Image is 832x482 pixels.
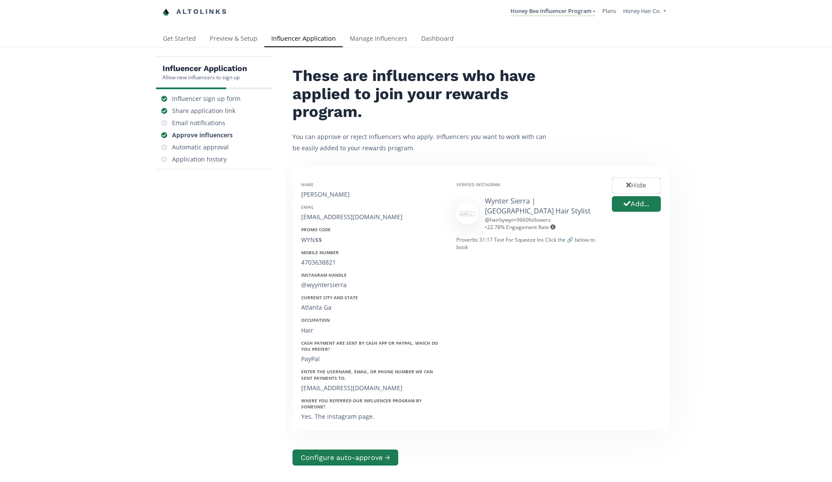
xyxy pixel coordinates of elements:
button: Configure auto-approve → [292,450,398,466]
button: Add... [612,196,661,212]
strong: Enter the username, email, or phone number we can sent payments to. [301,369,433,381]
div: PayPal [301,355,443,363]
span: Honey Hair Co. [623,7,661,15]
div: Email [301,204,443,210]
h5: Influencer Application [162,63,247,74]
strong: Where you referred our influencer program by someone? [301,398,422,410]
div: [PERSON_NAME] [301,190,443,199]
div: Share application link [172,107,235,115]
div: Yes. The instagram page. [301,412,443,421]
img: favicon-32x32.png [162,9,169,16]
div: Allow new influencers to sign up [162,74,247,81]
div: [EMAIL_ADDRESS][DOMAIN_NAME] [301,384,443,392]
a: Influencer Application [264,31,343,48]
strong: Instagram Handle [301,272,347,278]
div: Application history [172,155,227,164]
div: Automatic approval [172,143,229,152]
div: @wyyntersierra [301,281,443,289]
div: Hair [301,326,443,335]
p: You can approve or reject influencers who apply. Influencers you want to work with can be easily ... [292,131,552,153]
div: Influencer sign up form [172,94,240,103]
a: Wynter Sierra | [GEOGRAPHIC_DATA] Hair Stylist [485,196,591,216]
a: Preview & Setup [203,31,264,48]
a: Plans [602,7,616,15]
div: Approve influencers [172,131,233,139]
span: 9660 followers [517,216,551,223]
img: 553275144_18088427563876437_2407666914805126722_n.jpg [456,203,478,224]
div: @ hairbywyn • • [485,216,598,231]
a: Honey Bee Influencer Program [510,7,595,16]
div: Name [301,181,443,188]
a: Dashboard [414,31,461,48]
div: [EMAIL_ADDRESS][DOMAIN_NAME] [301,213,443,221]
button: Hide [612,178,661,194]
strong: Mobile Number [301,249,339,256]
div: Verified Instagram [456,181,598,188]
a: Manage Influencers [343,31,414,48]
div: Email notifications [172,119,225,127]
div: WYN$$ [301,236,443,244]
div: 4703638821 [301,258,443,267]
strong: Current City and State [301,294,358,301]
a: Altolinks [162,5,227,19]
a: Get Started [156,31,203,48]
div: Proverbs 31:17 Text For Squeeze Ins Click the 🔗 below to book [456,236,598,251]
strong: Occupation [301,317,330,323]
strong: Cash payment are sent by Cash App or PayPal. Which do you prefer? [301,340,438,352]
h2: These are influencers who have applied to join your rewards program. [292,67,552,121]
span: 22.78 % Engagement Rate [487,223,556,231]
strong: Promo Code [301,226,331,233]
div: Atlanta Ga [301,303,443,312]
a: Honey Hair Co. [623,7,666,17]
